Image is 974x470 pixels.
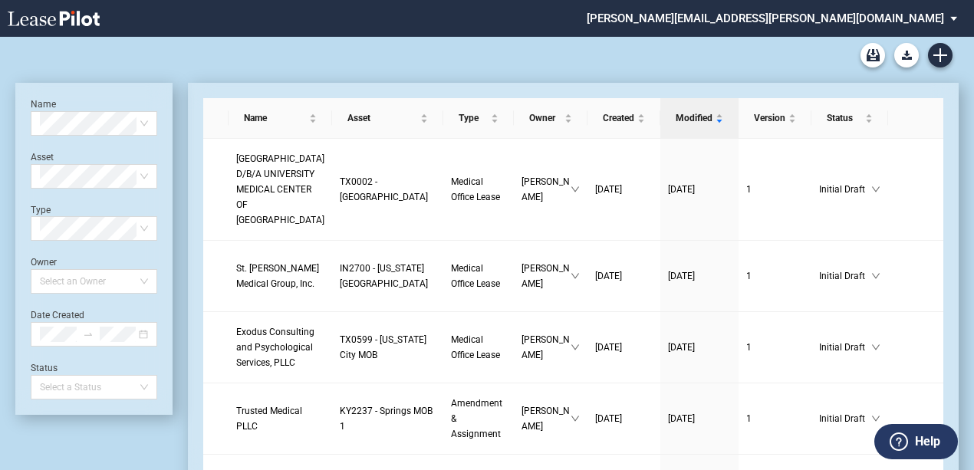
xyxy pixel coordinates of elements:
[668,271,695,281] span: [DATE]
[236,403,324,434] a: Trusted Medical PLLC
[668,184,695,195] span: [DATE]
[746,268,805,284] a: 1
[451,176,500,202] span: Medical Office Lease
[340,332,436,363] a: TX0599 - [US_STATE] City MOB
[595,411,653,426] a: [DATE]
[668,413,695,424] span: [DATE]
[229,98,332,139] th: Name
[668,411,731,426] a: [DATE]
[587,98,660,139] th: Created
[83,329,94,340] span: swap-right
[860,43,885,67] a: Archive
[739,98,812,139] th: Version
[522,261,570,291] span: [PERSON_NAME]
[660,98,739,139] th: Modified
[522,332,570,363] span: [PERSON_NAME]
[746,340,805,355] a: 1
[894,43,919,67] button: Download Blank Form
[340,261,436,291] a: IN2700 - [US_STATE][GEOGRAPHIC_DATA]
[668,342,695,353] span: [DATE]
[83,329,94,340] span: to
[340,406,433,432] span: KY2237 - Springs MOB 1
[31,363,58,373] label: Status
[595,268,653,284] a: [DATE]
[595,342,622,353] span: [DATE]
[819,268,871,284] span: Initial Draft
[571,414,580,423] span: down
[746,413,752,424] span: 1
[746,411,805,426] a: 1
[746,342,752,353] span: 1
[603,110,634,126] span: Created
[451,174,506,205] a: Medical Office Lease
[522,403,570,434] span: [PERSON_NAME]
[668,268,731,284] a: [DATE]
[236,324,324,370] a: Exodus Consulting and Psychological Services, PLLC
[236,406,302,432] span: Trusted Medical PLLC
[827,110,862,126] span: Status
[871,185,880,194] span: down
[871,271,880,281] span: down
[871,414,880,423] span: down
[244,110,306,126] span: Name
[529,110,561,126] span: Owner
[915,432,940,452] label: Help
[746,182,805,197] a: 1
[451,332,506,363] a: Medical Office Lease
[31,310,84,320] label: Date Created
[340,403,436,434] a: KY2237 - Springs MOB 1
[340,174,436,205] a: TX0002 - [GEOGRAPHIC_DATA]
[347,110,417,126] span: Asset
[595,413,622,424] span: [DATE]
[754,110,786,126] span: Version
[236,153,324,225] span: EL PASO COUNTY HOSPITAL DISTRICT D/B/A UNIVERSITY MEDICAL CENTER OF EL PASO
[451,396,506,442] a: Amendment & Assignment
[668,340,731,355] a: [DATE]
[595,271,622,281] span: [DATE]
[340,263,428,289] span: IN2700 - Michigan Road Medical Office Building
[522,174,570,205] span: [PERSON_NAME]
[443,98,514,139] th: Type
[514,98,587,139] th: Owner
[668,182,731,197] a: [DATE]
[571,185,580,194] span: down
[811,98,888,139] th: Status
[819,411,871,426] span: Initial Draft
[236,327,314,368] span: Exodus Consulting and Psychological Services, PLLC
[571,343,580,352] span: down
[31,205,51,215] label: Type
[451,261,506,291] a: Medical Office Lease
[451,398,502,439] span: Amendment & Assignment
[236,261,324,291] a: St. [PERSON_NAME] Medical Group, Inc.
[874,424,958,459] button: Help
[928,43,953,67] a: Create new document
[746,271,752,281] span: 1
[595,184,622,195] span: [DATE]
[236,151,324,228] a: [GEOGRAPHIC_DATA] D/B/A UNIVERSITY MEDICAL CENTER OF [GEOGRAPHIC_DATA]
[819,340,871,355] span: Initial Draft
[871,343,880,352] span: down
[332,98,443,139] th: Asset
[31,99,56,110] label: Name
[571,271,580,281] span: down
[595,340,653,355] a: [DATE]
[31,257,57,268] label: Owner
[31,152,54,163] label: Asset
[340,334,426,360] span: TX0599 - Texas City MOB
[340,176,428,202] span: TX0002 - East El Paso Physicians Medical Center
[819,182,871,197] span: Initial Draft
[676,110,712,126] span: Modified
[459,110,488,126] span: Type
[595,182,653,197] a: [DATE]
[890,43,923,67] md-menu: Download Blank Form List
[451,263,500,289] span: Medical Office Lease
[451,334,500,360] span: Medical Office Lease
[236,263,319,289] span: St. Vincent Medical Group, Inc.
[746,184,752,195] span: 1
